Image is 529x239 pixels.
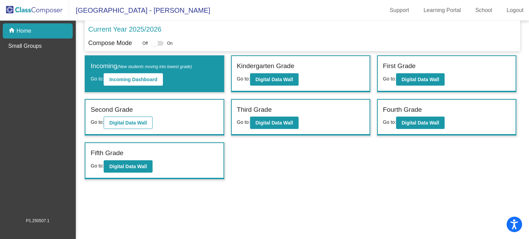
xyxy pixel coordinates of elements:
[88,24,161,34] p: Current Year 2025/2026
[109,77,157,82] b: Incoming Dashboard
[402,120,439,126] b: Digital Data Wall
[142,40,148,46] span: Off
[383,105,422,115] label: Fourth Grade
[237,119,250,125] span: Go to:
[237,61,294,71] label: Kindergarten Grade
[17,27,31,35] p: Home
[396,73,445,86] button: Digital Data Wall
[109,164,147,169] b: Digital Data Wall
[104,117,152,129] button: Digital Data Wall
[104,73,163,86] button: Incoming Dashboard
[256,120,293,126] b: Digital Data Wall
[167,40,173,46] span: On
[91,76,104,82] span: Go to:
[384,5,415,16] a: Support
[69,5,210,16] span: [GEOGRAPHIC_DATA] - [PERSON_NAME]
[402,77,439,82] b: Digital Data Wall
[470,5,498,16] a: School
[418,5,467,16] a: Learning Portal
[91,148,123,158] label: Fifth Grade
[396,117,445,129] button: Digital Data Wall
[117,64,192,69] span: (New students moving into lowest grade)
[88,39,132,48] p: Compose Mode
[8,42,42,50] p: Small Groups
[501,5,529,16] a: Logout
[91,105,133,115] label: Second Grade
[109,120,147,126] b: Digital Data Wall
[250,73,299,86] button: Digital Data Wall
[383,119,396,125] span: Go to:
[91,119,104,125] span: Go to:
[104,160,152,173] button: Digital Data Wall
[250,117,299,129] button: Digital Data Wall
[91,61,192,71] label: Incoming
[91,163,104,169] span: Go to:
[8,27,17,35] mat-icon: home
[383,76,396,82] span: Go to:
[237,105,272,115] label: Third Grade
[383,61,416,71] label: First Grade
[237,76,250,82] span: Go to:
[256,77,293,82] b: Digital Data Wall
